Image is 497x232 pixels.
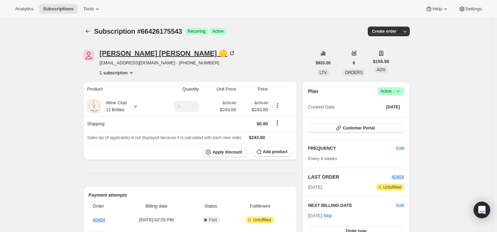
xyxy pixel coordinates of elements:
a: 40404 [391,174,404,179]
button: $933.00 [312,58,335,68]
span: Apply discount [212,149,242,155]
span: LTV [320,70,327,75]
span: Unfulfilled [253,217,271,223]
span: Customer Portal [343,125,375,131]
span: Billing date [124,203,189,210]
span: $155.50 [373,58,389,65]
span: Active [212,29,224,34]
h2: FREQUENCY [308,145,396,152]
span: Help [432,6,442,12]
span: Edit [396,145,404,152]
span: $0.00 [257,121,268,126]
div: Wine Club [101,99,127,113]
button: Edit [396,202,404,209]
button: Add product [253,147,291,157]
img: product img [87,99,101,113]
th: Shipping [83,116,155,131]
span: $243.00 [249,135,265,140]
button: Apply discount [203,147,246,157]
span: Subscriptions [43,6,74,12]
button: Subscriptions [39,4,78,14]
span: Add product [263,149,287,155]
span: $933.00 [316,60,331,66]
th: Quantity [155,82,201,97]
h2: Payment attempts [89,192,292,199]
button: Tools [79,4,105,14]
th: Order [89,199,122,214]
span: $243.00 [220,106,236,113]
small: 12 Bottles [106,107,124,112]
h2: Plan [308,88,318,95]
button: Edit [392,143,408,154]
span: Every 4 weeks [308,156,337,161]
small: $270.00 [222,101,236,105]
span: Tools [83,6,94,12]
span: Fulfillment [233,203,287,210]
button: Shipping actions [272,119,283,127]
span: [DATE] · 02:55 PM [124,217,189,223]
h2: NEXT BILLING DATE [308,202,396,209]
span: Recurring [188,29,206,34]
span: Create order [372,29,396,34]
span: Analytics [15,6,33,12]
span: Skip [323,212,332,219]
div: [PERSON_NAME] [PERSON_NAME] 🟡 [100,50,236,57]
span: | [393,88,394,94]
th: Price [238,82,270,97]
a: 40404 [93,217,105,222]
span: Sales tax (if applicable) is not displayed because it is calculated with each new order. [87,135,242,140]
span: Subscription #66426175543 [94,28,182,35]
span: Unfulfilled [383,184,401,190]
th: Unit Price [201,82,238,97]
button: Skip [319,210,336,221]
span: Status [193,203,229,210]
span: [DATE] [308,184,322,191]
span: 6 [353,60,355,66]
button: Product actions [272,102,283,109]
div: Open Intercom Messenger [474,202,490,218]
button: Create order [368,27,400,36]
span: Created Date [308,104,334,110]
h2: LAST ORDER [308,173,391,180]
button: Help [421,4,453,14]
button: [DATE] [382,102,404,112]
span: [DATE] · [308,213,332,218]
button: Product actions [100,69,135,76]
span: [DATE] [386,104,400,110]
span: Paid [209,217,217,223]
button: 6 [349,58,359,68]
button: Customer Portal [308,123,404,133]
span: Active [380,88,401,95]
button: Subscriptions [83,27,93,36]
span: ORDERS [345,70,363,75]
span: $243.00 [240,106,268,113]
button: Settings [454,4,486,14]
span: [EMAIL_ADDRESS][DOMAIN_NAME] · [PHONE_NUMBER] [100,60,236,66]
span: Settings [465,6,482,12]
small: $270.00 [254,101,268,105]
button: Analytics [11,4,37,14]
span: AOV [377,67,385,72]
th: Product [83,82,155,97]
span: Jessica Boyce 🟡 [83,50,94,61]
button: 40404 [391,173,404,180]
